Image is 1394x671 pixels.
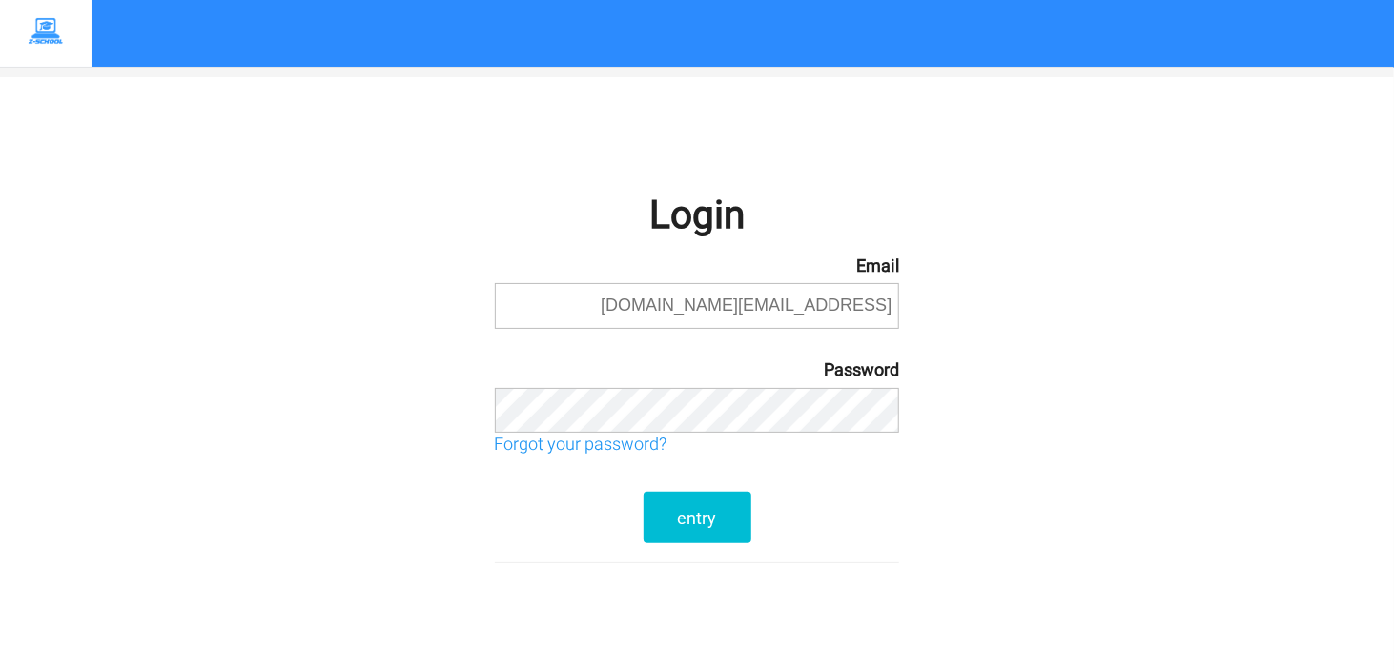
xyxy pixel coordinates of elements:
[678,508,717,528] font: entry
[14,14,77,51] img: Z-School logo
[495,432,667,457] font: Forgot your password?
[856,254,899,279] font: Email
[495,433,900,457] a: Forgot your password?
[649,188,745,244] font: Login
[824,357,899,383] font: Password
